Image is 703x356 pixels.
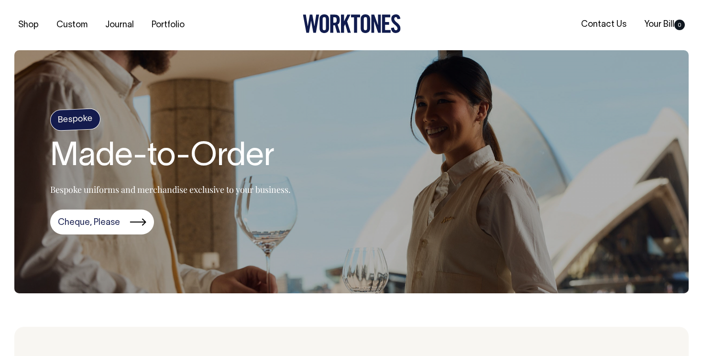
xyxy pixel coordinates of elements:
p: Bespoke uniforms and merchandise exclusive to your business. [50,184,291,195]
a: Custom [53,17,91,33]
span: 0 [674,20,685,30]
a: Contact Us [577,17,630,33]
a: Your Bill0 [640,17,689,33]
a: Shop [14,17,43,33]
h1: Made-to-Order [50,139,291,175]
h4: Bespoke [50,108,101,131]
a: Portfolio [148,17,188,33]
a: Journal [101,17,138,33]
a: Cheque, Please [50,210,154,234]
